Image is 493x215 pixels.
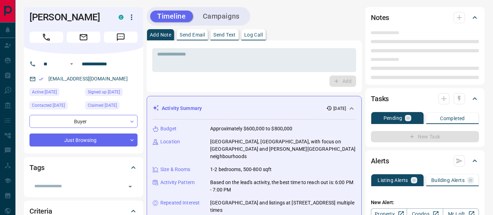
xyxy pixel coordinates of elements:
[85,102,138,111] div: Sat Aug 30 2025
[210,166,272,173] p: 1-2 bedrooms, 500-800 sqft
[88,102,117,109] span: Claimed [DATE]
[39,77,44,82] svg: Email Verified
[210,125,292,132] p: Approximately $600,000 to $800,000
[333,105,346,112] p: [DATE]
[196,11,247,22] button: Campaigns
[29,88,82,98] div: Fri Sep 05 2025
[160,166,191,173] p: Size & Rooms
[160,179,195,186] p: Activity Pattern
[162,105,202,112] p: Activity Summary
[160,199,200,207] p: Repeated Interest
[29,115,138,128] div: Buyer
[371,90,479,107] div: Tasks
[153,102,356,115] div: Activity Summary[DATE]
[29,133,138,146] div: Just Browsing
[67,60,76,68] button: Open
[32,89,57,96] span: Active [DATE]
[104,32,138,43] span: Message
[371,9,479,26] div: Notes
[160,138,180,145] p: Location
[29,12,108,23] h1: [PERSON_NAME]
[32,102,65,109] span: Contacted [DATE]
[378,178,408,183] p: Listing Alerts
[125,182,135,191] button: Open
[150,11,193,22] button: Timeline
[119,15,124,20] div: condos.ca
[384,116,402,120] p: Pending
[371,152,479,169] div: Alerts
[244,32,263,37] p: Log Call
[210,138,356,160] p: [GEOGRAPHIC_DATA], [GEOGRAPHIC_DATA], with focus on [GEOGRAPHIC_DATA] and [PERSON_NAME][GEOGRAPHI...
[371,93,389,104] h2: Tasks
[160,125,176,132] p: Budget
[371,12,389,23] h2: Notes
[85,88,138,98] div: Thu Aug 28 2025
[440,116,465,121] p: Completed
[88,89,120,96] span: Signed up [DATE]
[431,178,465,183] p: Building Alerts
[180,32,205,37] p: Send Email
[150,32,171,37] p: Add Note
[371,199,479,206] p: New Alert:
[29,162,44,173] h2: Tags
[371,155,389,167] h2: Alerts
[29,32,63,43] span: Call
[213,32,236,37] p: Send Text
[67,32,100,43] span: Email
[29,159,138,176] div: Tags
[48,76,128,82] a: [EMAIL_ADDRESS][DOMAIN_NAME]
[29,102,82,111] div: Wed Sep 10 2025
[210,179,356,194] p: Based on the lead's activity, the best time to reach out is: 6:00 PM - 7:00 PM
[210,199,356,214] p: [GEOGRAPHIC_DATA] and listings at [STREET_ADDRESS] multiple times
